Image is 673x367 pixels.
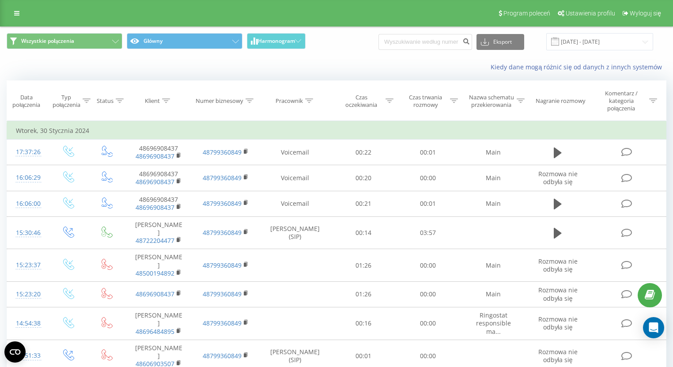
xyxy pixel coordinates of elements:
[460,191,527,216] td: Main
[331,249,396,282] td: 01:26
[331,140,396,165] td: 00:22
[378,34,472,50] input: Wyszukiwanie według numeru
[203,174,242,182] a: 48799360849
[125,216,193,249] td: [PERSON_NAME]
[125,140,193,165] td: 48696908437
[538,286,578,302] span: Rozmowa nie odbyła się
[460,165,527,191] td: Main
[136,152,174,160] a: 48696908437
[396,140,460,165] td: 00:01
[7,33,122,49] button: Wszystkie połączenia
[145,97,160,105] div: Klient
[331,165,396,191] td: 00:20
[331,191,396,216] td: 00:21
[468,94,515,109] div: Nazwa schematu przekierowania
[136,290,174,298] a: 48696908437
[16,144,39,161] div: 17:37:26
[16,257,39,274] div: 15:23:37
[203,228,242,237] a: 48799360849
[476,34,524,50] button: Eksport
[538,348,578,364] span: Rozmowa nie odbyła się
[125,165,193,191] td: 48696908437
[16,224,39,242] div: 15:30:46
[16,347,39,364] div: 14:51:33
[16,169,39,186] div: 16:06:29
[247,33,306,49] button: Harmonogram
[136,327,174,336] a: 48696484895
[538,315,578,331] span: Rozmowa nie odbyła się
[538,257,578,273] span: Rozmowa nie odbyła się
[259,216,331,249] td: [PERSON_NAME] (SIP)
[396,165,460,191] td: 00:00
[203,290,242,298] a: 48799360849
[476,311,511,335] span: Ringostat responsible ma...
[460,140,527,165] td: Main
[203,319,242,327] a: 48799360849
[203,148,242,156] a: 48799360849
[643,317,664,338] div: Open Intercom Messenger
[259,140,331,165] td: Voicemail
[196,97,243,105] div: Numer biznesowy
[125,249,193,282] td: [PERSON_NAME]
[21,38,74,45] span: Wszystkie połączenia
[503,10,550,17] span: Program poleceń
[630,10,661,17] span: Wyloguj się
[136,203,174,212] a: 48696908437
[259,191,331,216] td: Voicemail
[331,216,396,249] td: 00:14
[7,122,666,140] td: Wtorek, 30 Stycznia 2024
[16,286,39,303] div: 15:23:20
[460,281,527,307] td: Main
[566,10,615,17] span: Ustawienia profilu
[536,97,586,105] div: Nagranie rozmowy
[203,352,242,360] a: 48799360849
[259,165,331,191] td: Voicemail
[16,315,39,332] div: 14:54:38
[396,307,460,340] td: 00:00
[97,97,113,105] div: Status
[127,33,242,49] button: Główny
[404,94,448,109] div: Czas trwania rozmowy
[396,249,460,282] td: 00:00
[396,281,460,307] td: 00:00
[203,261,242,269] a: 48799360849
[339,94,383,109] div: Czas oczekiwania
[396,191,460,216] td: 00:01
[203,199,242,208] a: 48799360849
[136,178,174,186] a: 48696908437
[538,170,578,186] span: Rozmowa nie odbyła się
[16,195,39,212] div: 16:06:00
[331,281,396,307] td: 01:26
[125,191,193,216] td: 48696908437
[136,269,174,277] a: 48500194892
[276,97,303,105] div: Pracownik
[4,341,26,363] button: Open CMP widget
[460,249,527,282] td: Main
[595,90,647,112] div: Komentarz / kategoria połączenia
[331,307,396,340] td: 00:16
[258,38,295,44] span: Harmonogram
[136,236,174,245] a: 48722204477
[125,307,193,340] td: [PERSON_NAME]
[53,94,80,109] div: Typ połączenia
[396,216,460,249] td: 03:57
[491,63,666,71] a: Kiedy dane mogą różnić się od danych z innych systemów
[7,94,46,109] div: Data połączenia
